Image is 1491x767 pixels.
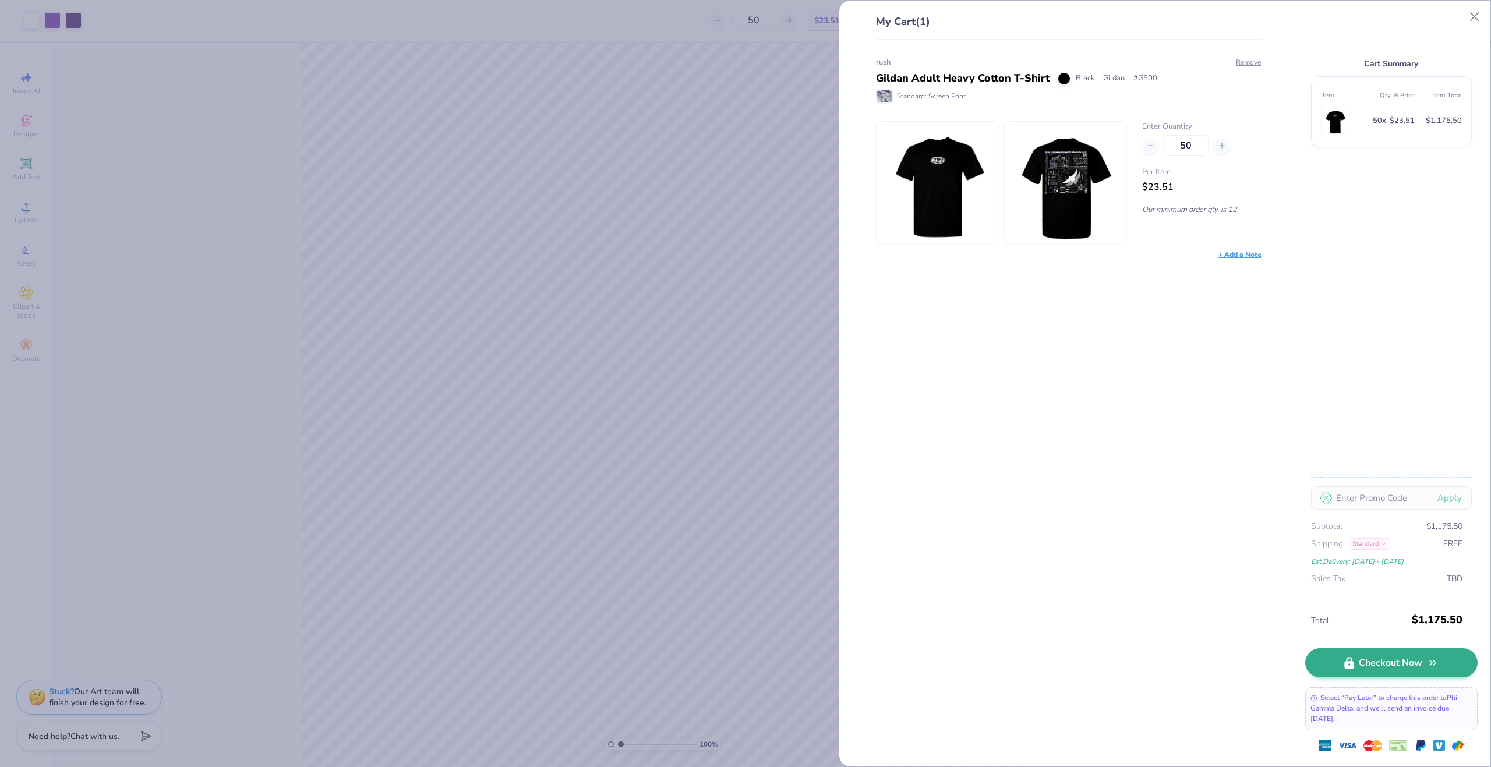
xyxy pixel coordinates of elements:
[1311,520,1342,533] span: Subtotal
[1311,486,1472,510] input: Enter Promo Code
[1319,740,1331,751] img: express
[1311,57,1472,70] div: Cart Summary
[876,14,1262,40] div: My Cart (1)
[1235,57,1262,68] button: Remove
[1015,122,1115,243] img: Gildan G500
[876,57,1262,69] div: rush
[1103,73,1125,84] span: Gildan
[1311,555,1462,568] div: Est. Delivery: [DATE] - [DATE]
[1368,86,1415,104] th: Qty. & Price
[887,122,987,243] img: Gildan G500
[1321,86,1368,104] th: Item
[1390,114,1415,128] span: $23.51
[1324,107,1347,135] img: Gildan G500
[1305,648,1478,677] a: Checkout Now
[877,90,892,102] img: Standard: Screen Print
[1447,572,1462,585] span: TBD
[1142,181,1174,193] span: $23.51
[1133,73,1157,84] span: # G500
[1311,538,1343,550] span: Shipping
[1363,736,1382,755] img: master-card
[1163,135,1209,156] input: – –
[1415,86,1462,104] th: Item Total
[1311,572,1345,585] span: Sales Tax
[1426,520,1462,533] span: $1,175.50
[1349,538,1390,550] div: Standard
[1433,740,1445,751] img: Venmo
[1426,114,1462,128] span: $1,175.50
[1305,687,1478,729] div: Select “Pay Later” to charge this order to Phi Gamma Delta , and we’ll send an invoice due [DATE].
[1415,740,1426,751] img: Paypal
[1443,538,1462,550] span: FREE
[1218,249,1262,260] div: + Add a Note
[1412,609,1462,630] span: $1,175.50
[1142,204,1261,215] p: Our minimum order qty. is 12.
[1373,114,1386,128] span: 50 x
[1338,736,1356,755] img: visa
[876,70,1050,86] div: Gildan Adult Heavy Cotton T-Shirt
[897,91,966,101] span: Standard: Screen Print
[1464,6,1486,28] button: Close
[1142,167,1261,178] span: Per Item
[1076,73,1094,84] span: Black
[1311,614,1408,627] span: Total
[1389,740,1408,751] img: cheque
[1452,740,1464,751] img: GPay
[1142,121,1261,133] label: Enter Quantity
